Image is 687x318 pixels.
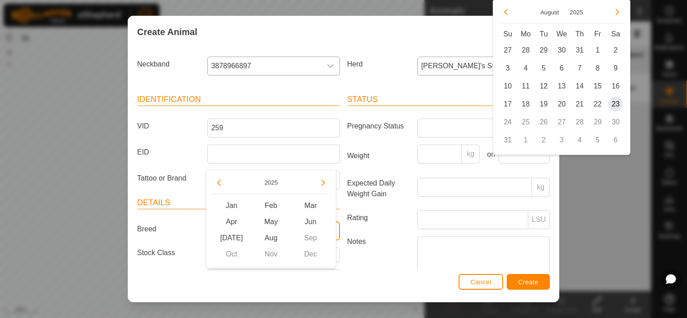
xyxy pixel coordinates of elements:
[206,170,336,268] div: Choose Date
[608,97,623,111] span: 23
[572,97,587,111] span: 21
[343,57,414,72] label: Herd
[528,210,550,229] p-inputgroup-addon: LSU
[517,59,535,77] td: 4
[537,7,563,18] button: Choose Month
[343,145,414,167] label: Weight
[590,61,605,75] span: 8
[343,119,414,134] label: Pregnancy Status
[590,43,605,57] span: 1
[607,77,625,95] td: 16
[343,236,414,287] label: Notes
[608,43,623,57] span: 2
[535,77,553,95] td: 12
[532,178,550,197] p-inputgroup-addon: kg
[571,131,589,149] td: 4
[500,43,515,57] span: 27
[554,61,569,75] span: 6
[518,79,533,93] span: 11
[459,274,503,290] button: Cancel
[499,131,517,149] td: 31
[553,95,571,113] td: 20
[540,30,548,38] span: Tu
[134,247,204,259] label: Stock Class
[418,57,531,75] span: Jake's Summer Pasture
[499,77,517,95] td: 10
[500,61,515,75] span: 3
[553,59,571,77] td: 6
[589,113,607,131] td: 29
[134,269,204,285] label: Birth Month
[572,61,587,75] span: 7
[134,57,204,72] label: Neckband
[553,41,571,59] td: 30
[521,30,531,38] span: Mo
[507,274,550,290] button: Create
[518,43,533,57] span: 28
[134,171,204,186] label: Tattoo or Brand
[212,176,226,190] button: Previous Year
[594,30,601,38] span: Fr
[554,43,569,57] span: 30
[518,97,533,111] span: 18
[291,214,330,230] span: Jun
[251,230,291,246] span: Aug
[611,30,620,38] span: Sa
[137,197,340,209] header: Details
[483,149,495,160] label: on
[590,97,605,111] span: 22
[590,79,605,93] span: 15
[607,131,625,149] td: 6
[212,198,251,214] span: Jan
[572,79,587,93] span: 14
[535,95,553,113] td: 19
[251,198,291,214] span: Feb
[535,41,553,59] td: 29
[134,119,204,134] label: VID
[572,43,587,57] span: 31
[500,79,515,93] span: 10
[134,145,204,160] label: EID
[554,79,569,93] span: 13
[536,43,551,57] span: 29
[571,95,589,113] td: 21
[499,113,517,131] td: 24
[589,59,607,77] td: 8
[261,177,281,188] button: Choose Year
[321,57,339,75] div: dropdown trigger
[608,61,623,75] span: 9
[499,59,517,77] td: 3
[535,131,553,149] td: 2
[470,278,491,286] span: Cancel
[556,30,567,38] span: We
[535,59,553,77] td: 5
[536,61,551,75] span: 5
[571,41,589,59] td: 31
[316,176,330,190] button: Next Year
[347,93,550,106] header: Status
[571,77,589,95] td: 14
[607,113,625,131] td: 30
[208,57,321,75] span: 3878966897
[589,131,607,149] td: 5
[553,113,571,131] td: 27
[343,210,414,225] label: Rating
[608,79,623,93] span: 16
[535,113,553,131] td: 26
[212,230,251,246] span: [DATE]
[517,41,535,59] td: 28
[518,278,539,286] span: Create
[575,30,584,38] span: Th
[566,7,587,18] button: Choose Year
[517,95,535,113] td: 18
[137,93,340,106] header: Identification
[610,5,625,19] button: Next Month
[134,221,204,237] label: Breed
[607,41,625,59] td: 2
[517,131,535,149] td: 1
[137,25,197,39] span: Create Animal
[462,145,480,163] p-inputgroup-addon: kg
[589,95,607,113] td: 22
[589,77,607,95] td: 15
[499,41,517,59] td: 27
